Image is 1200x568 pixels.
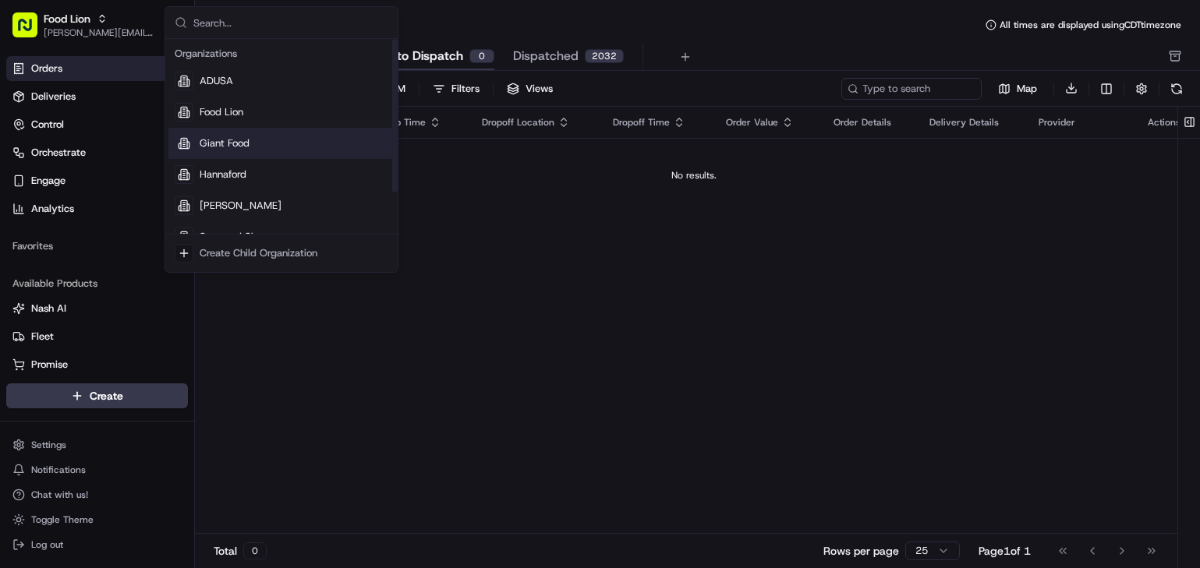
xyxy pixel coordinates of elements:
button: Start new chat [265,153,284,172]
div: Dropoff Location [482,116,588,129]
div: 📗 [16,350,28,362]
a: Powered byPylon [110,386,189,398]
span: Create [90,388,123,404]
span: [DATE] [138,284,170,296]
span: Knowledge Base [31,348,119,364]
div: Provider [1039,116,1123,129]
img: Matthew Saporito [16,269,41,294]
span: All times are displayed using CDT timezone [1000,19,1181,31]
div: Dropoff Time [613,116,701,129]
a: Fleet [12,330,182,344]
span: ADUSA [200,74,233,88]
a: Analytics [6,196,188,221]
div: Order Value [726,116,809,129]
span: Ready to Dispatch [356,47,463,65]
button: Engage [6,168,188,193]
input: Search... [193,7,388,38]
img: Wisdom Oko [16,227,41,257]
span: Log out [31,538,63,551]
span: [DATE] [178,242,210,254]
img: 1736555255976-a54dd68f-1ca7-489b-9aae-adbdc363a1c4 [31,284,44,297]
span: Chat with us! [31,489,88,501]
a: Deliveries [6,84,188,109]
button: Nash AI [6,296,188,321]
span: Nash AI [31,302,66,316]
img: 8571987876998_91fb9ceb93ad5c398215_72.jpg [33,149,61,177]
button: Fleet [6,324,188,349]
img: 1736555255976-a54dd68f-1ca7-489b-9aae-adbdc363a1c4 [31,242,44,255]
div: Create Child Organization [200,246,317,260]
div: Page 1 of 1 [979,543,1031,559]
a: 💻API Documentation [126,342,257,370]
div: Organizations [168,42,395,65]
button: Log out [6,534,188,556]
div: No results. [201,169,1187,182]
div: Delivery Details [929,116,1014,129]
div: Available Products [6,271,188,296]
div: 0 [243,542,267,559]
button: Orchestrate [6,140,188,165]
button: Settings [6,434,188,456]
span: Toggle Theme [31,513,94,526]
p: Rows per page [823,543,899,559]
a: Promise [12,358,182,372]
span: Hannaford [200,168,246,182]
button: Create [6,383,188,408]
p: Welcome 👋 [16,62,284,87]
div: Actions [1148,116,1181,129]
span: Notifications [31,464,86,476]
div: Pickup Time [373,116,456,129]
button: Filters [426,78,487,100]
img: 1736555255976-a54dd68f-1ca7-489b-9aae-adbdc363a1c4 [16,149,44,177]
button: Chat with us! [6,484,188,506]
span: Food Lion [200,105,243,119]
button: Food Lion[PERSON_NAME][EMAIL_ADDRESS][PERSON_NAME][DOMAIN_NAME] [6,6,161,44]
button: Views [500,78,560,100]
button: Notifications [6,459,188,481]
span: Orchestrate [31,146,86,160]
div: 💻 [132,350,144,362]
button: [PERSON_NAME][EMAIL_ADDRESS][PERSON_NAME][DOMAIN_NAME] [44,26,155,39]
span: Pylon [155,386,189,398]
span: Dispatched [513,47,579,65]
div: Favorites [6,234,188,259]
button: Toggle Theme [6,509,188,531]
span: [PERSON_NAME] [200,199,281,213]
button: Refresh [1166,78,1188,100]
img: Nash [16,16,47,47]
span: Engage [31,174,65,188]
span: Giant Food [200,136,250,150]
span: Promise [31,358,68,372]
div: We're available if you need us! [70,164,214,177]
a: Nash AI [12,302,182,316]
span: Control [31,118,64,132]
span: Fleet [31,330,54,344]
div: Order Details [834,116,904,129]
div: Past conversations [16,203,104,215]
span: Map [1017,82,1037,96]
button: See all [242,199,284,218]
span: Settings [31,439,66,451]
button: Promise [6,352,188,377]
a: 📗Knowledge Base [9,342,126,370]
button: Control [6,112,188,137]
span: Deliveries [31,90,76,104]
span: Analytics [31,202,74,216]
span: [PERSON_NAME] [48,284,126,296]
span: Views [526,82,553,96]
div: Total [214,542,267,559]
span: Stop and Shop [200,230,268,244]
span: API Documentation [147,348,250,364]
div: Filters [451,82,480,96]
span: Orders [31,62,62,76]
button: Map [988,79,1047,98]
input: Type to search [841,78,982,100]
a: Orders [6,56,188,81]
div: Suggestions [165,39,398,272]
span: • [129,284,135,296]
button: Food Lion [44,11,90,26]
span: Wisdom [PERSON_NAME] [48,242,166,254]
input: Got a question? Start typing here... [41,101,281,117]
